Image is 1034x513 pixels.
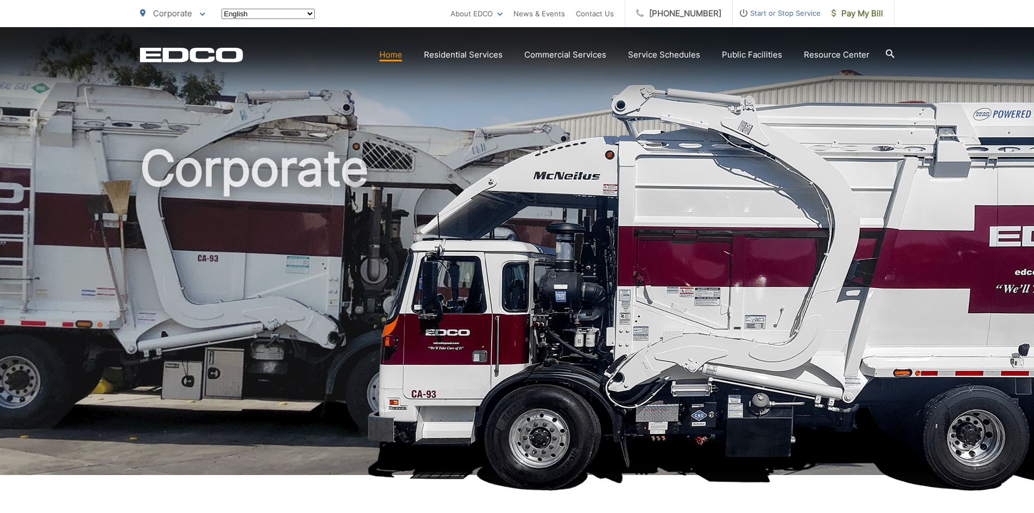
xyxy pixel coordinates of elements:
a: About EDCO [451,7,503,20]
select: Select a language [221,9,315,19]
a: Contact Us [576,7,614,20]
a: Commercial Services [524,48,606,61]
a: Resource Center [804,48,870,61]
a: Home [379,48,402,61]
a: EDCD logo. Return to the homepage. [140,47,243,62]
h1: Corporate [140,141,895,485]
span: Pay My Bill [832,7,883,20]
span: Corporate [153,8,192,18]
a: News & Events [513,7,565,20]
a: Public Facilities [722,48,782,61]
a: Residential Services [424,48,503,61]
a: Service Schedules [628,48,700,61]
